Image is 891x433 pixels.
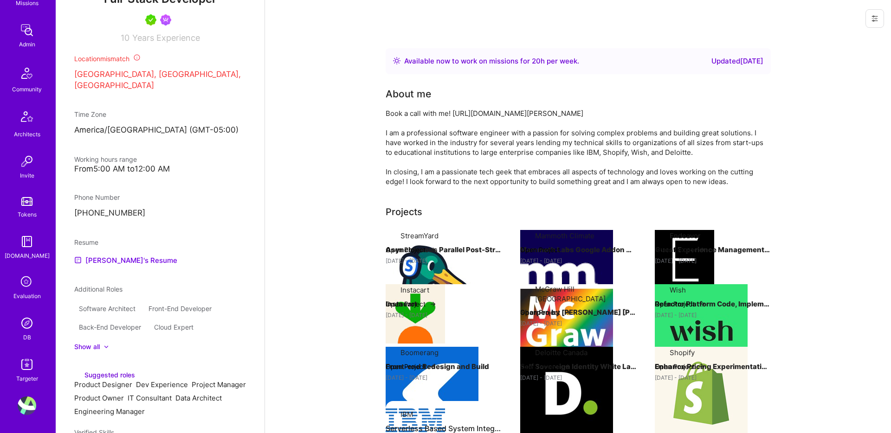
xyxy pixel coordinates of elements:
div: Suggested roles [74,370,135,380]
div: Back-End Developer [74,320,146,335]
span: Engineering Manager [74,407,145,416]
img: arrow-right [698,300,706,308]
img: arrow-right [564,309,571,316]
img: Company logo [655,230,714,289]
h4: Sharpen by [PERSON_NAME] [PERSON_NAME] [520,306,636,318]
img: arrow-right [698,363,706,370]
span: Years Experience [132,33,200,43]
img: User Avatar [18,396,36,415]
div: Deloitte Canada [535,348,588,357]
button: Open Project [655,245,706,255]
img: guide book [18,232,36,251]
img: Company logo [520,230,613,323]
div: Location mismatch [74,54,246,64]
div: Wish [670,285,686,295]
div: Boomerang [400,348,439,357]
div: Book a call with me! [URL][DOMAIN_NAME][PERSON_NAME] I am a professional software engineer with a... [386,108,771,186]
div: IBM [400,409,413,419]
button: Open Project [655,362,706,371]
span: Working hours range [74,155,137,163]
div: Targeter [16,374,38,383]
div: About me [386,87,431,101]
div: Admin [19,39,35,49]
button: Open Project [386,362,437,371]
img: Company logo [520,288,613,381]
div: McGraw Hill [GEOGRAPHIC_DATA] [535,284,636,304]
img: arrow-right [429,300,437,308]
span: 10 [121,33,129,43]
div: [DATE] - [DATE] [386,256,502,266]
div: DB [23,332,31,342]
div: [DATE] - [DATE] [520,256,636,266]
span: Additional Roles [74,285,123,293]
div: [DATE] - [DATE] [520,318,636,328]
p: America/[GEOGRAPHIC_DATA] (GMT-05:00 ) [74,125,246,136]
img: Been on Mission [160,14,171,25]
div: Community [12,84,42,94]
div: Endeavor [670,231,701,241]
h4: Self Sovereign Identity White Label Solution and Tool-kit [520,361,636,373]
div: Tokens [18,210,37,219]
span: 20 [532,57,541,65]
img: arrow-right [429,363,437,370]
img: arrow-right [698,246,706,254]
div: Software Architect [74,301,140,316]
div: Evaluation [13,291,41,301]
div: Architects [14,129,40,139]
img: A.Teamer in Residence [145,14,156,25]
img: Company logo [655,284,748,377]
img: arrow-right [429,246,437,254]
span: Product Owner [74,394,124,402]
div: Cloud Expert [149,320,198,335]
div: [DATE] - [DATE] [520,373,636,382]
h4: Mammoth Labs Google Addon Development [520,244,636,256]
img: Invite [18,152,36,171]
span: Project Manager [192,380,246,389]
span: IT Consultant [128,394,172,402]
div: Instacart [400,285,429,295]
img: Company logo [386,230,478,323]
div: [DATE] - [DATE] [655,310,771,320]
img: arrow-right [564,246,571,254]
p: [PHONE_NUMBER] [74,208,246,219]
div: Front-End Developer [144,301,216,316]
h4: Enhance Pricing Experimentation platform [655,361,771,373]
div: [DATE] - [DATE] [386,310,502,320]
div: Available now to work on missions for h per week . [404,56,579,67]
h4: Guest Experience Management Platform [655,244,771,256]
img: tokens [21,197,32,206]
img: Skill Targeter [18,355,36,374]
div: From 5:00 AM to 12:00 AM [74,164,246,174]
button: Open Project [520,362,571,371]
img: Company logo [386,284,445,344]
img: Resume [74,256,82,264]
span: Phone Number [74,193,120,201]
button: Open Project [520,307,571,317]
h4: Asynchronous Parallel Post-Stream Video Processing [386,244,502,256]
img: Architects [16,107,38,129]
img: Availability [393,57,400,64]
img: Admin Search [18,314,36,332]
button: Open Project [520,245,571,255]
span: Product Designer [74,380,132,389]
h4: Instacart [386,298,502,310]
a: User Avatar [15,396,39,415]
i: icon SuggestedTeams [74,372,81,378]
img: arrow-right [564,363,571,370]
span: Dev Experience [136,380,188,389]
div: Show all [74,342,100,351]
h4: Front-end Redesign and Build [386,361,502,373]
span: Data Architect [175,394,222,402]
div: [DATE] - [DATE] [655,373,771,382]
span: Time Zone [74,110,106,118]
div: [DOMAIN_NAME] [5,251,50,261]
p: [GEOGRAPHIC_DATA], [GEOGRAPHIC_DATA], [GEOGRAPHIC_DATA] [74,69,246,91]
img: Community [16,62,38,84]
div: StreamYard [400,231,439,241]
div: Shopify [670,348,695,357]
div: Projects [386,205,422,219]
img: Company logo [386,408,445,432]
button: Open Project [386,245,437,255]
div: Mammoth Climate [535,231,594,241]
button: Open Project [655,299,706,309]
